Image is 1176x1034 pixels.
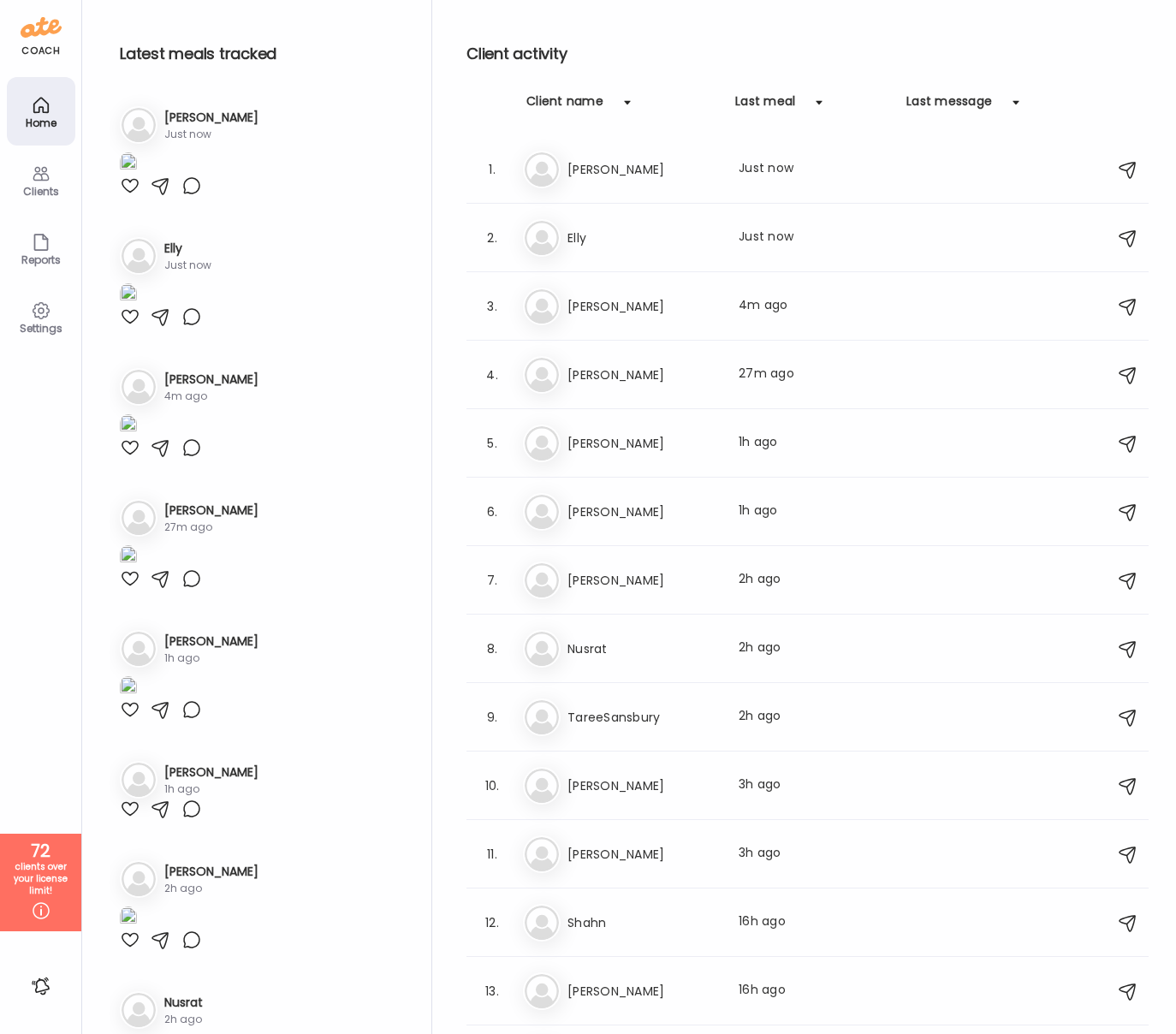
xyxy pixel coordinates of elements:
img: bg-avatar-default.svg [525,358,559,392]
div: Settings [10,323,72,334]
img: bg-avatar-default.svg [525,837,559,871]
div: 1h ago [164,651,258,666]
div: Just now [739,228,889,248]
div: 7. [482,570,502,591]
div: 2h ago [164,881,258,896]
img: bg-avatar-default.svg [122,239,156,273]
div: 6. [482,502,502,522]
div: Home [10,117,72,128]
h3: [PERSON_NAME] [567,981,718,1001]
h3: Elly [164,240,211,258]
h3: [PERSON_NAME] [567,159,718,180]
img: ate [21,14,62,41]
img: images%2F1uUYYNCqGsgvO803jw7TXAjzdaK2%2FFSkKkARv54jkD3zdH0HK%2FMj5EEhciIQ3s9a6uaRbt_1080 [120,676,137,699]
div: Reports [10,254,72,265]
img: bg-avatar-default.svg [525,906,559,940]
h3: [PERSON_NAME] [567,775,718,796]
img: bg-avatar-default.svg [525,974,559,1008]
h3: [PERSON_NAME] [164,502,258,520]
div: 4m ago [164,389,258,404]
div: 5. [482,433,502,454]
h3: [PERSON_NAME] [164,109,258,127]
img: bg-avatar-default.svg [525,769,559,803]
div: 13. [482,981,502,1001]
div: Last message [906,92,992,120]
div: 72 [6,841,75,861]
div: 2. [482,228,502,248]
img: images%2F3As31EaF4NPva6DVVqFH6KEAIDT2%2FxeTluWNoSTcSb70oI1Uw%2FzAk1AzIA4ozJqzhKTWo1_1080 [120,906,137,930]
img: bg-avatar-default.svg [525,700,559,734]
h3: [PERSON_NAME] [164,633,258,651]
h3: [PERSON_NAME] [567,296,718,317]
img: bg-avatar-default.svg [525,632,559,666]
div: 27m ago [164,520,258,535]
img: bg-avatar-default.svg [122,993,156,1027]
h3: [PERSON_NAME] [567,844,718,865]
div: 1h ago [739,502,889,522]
div: 2h ago [739,570,889,591]
div: 1h ago [739,433,889,454]
img: images%2F5ct1w3H5RBdDVsH27fnohfK00Eh1%2FPgST5cqszq5XLmBiSqus%2FBplzaNAxlPR1tapAQnts_1080 [120,545,137,568]
div: 3h ago [739,775,889,796]
h3: Shahn [567,912,718,933]
h3: [PERSON_NAME] [567,570,718,591]
div: Clients [10,186,72,197]
div: 9. [482,707,502,728]
img: bg-avatar-default.svg [122,763,156,797]
img: bg-avatar-default.svg [525,289,559,324]
h2: Latest meals tracked [120,41,404,67]
div: coach [21,44,60,58]
div: Just now [739,159,889,180]
img: bg-avatar-default.svg [122,501,156,535]
img: bg-avatar-default.svg [122,108,156,142]
h3: Nusrat [567,639,718,659]
div: 4m ago [739,296,889,317]
div: Just now [164,127,258,142]
div: 27m ago [739,365,889,385]
h3: [PERSON_NAME] [567,433,718,454]
img: bg-avatar-default.svg [525,221,559,255]
div: 2h ago [739,707,889,728]
div: 4. [482,365,502,385]
div: Just now [164,258,211,273]
img: bg-avatar-default.svg [525,152,559,187]
img: bg-avatar-default.svg [122,632,156,666]
h2: Client activity [466,41,1149,67]
div: clients over your license limit! [6,861,75,897]
h3: [PERSON_NAME] [567,365,718,385]
div: 2h ago [739,639,889,659]
h3: [PERSON_NAME] [567,502,718,522]
h3: [PERSON_NAME] [164,371,258,389]
h3: Nusrat [164,994,203,1012]
h3: TareeSansbury [567,707,718,728]
img: bg-avatar-default.svg [122,862,156,896]
div: 3. [482,296,502,317]
img: bg-avatar-default.svg [525,563,559,597]
h3: Elly [567,228,718,248]
div: Client name [526,92,603,120]
div: 3h ago [739,844,889,865]
div: 10. [482,775,502,796]
img: bg-avatar-default.svg [525,495,559,529]
div: 1h ago [164,781,258,797]
div: 16h ago [739,912,889,933]
img: images%2FRNAiKjeFaAhzouI5ZjoIMnO3jKQ2%2Fo37YrhmY0V1Xcn4qNTh8%2F3ruX4i3YM75U0mfEBJ05_1080 [120,152,137,175]
h3: [PERSON_NAME] [164,764,258,781]
div: 2h ago [164,1012,203,1027]
h3: [PERSON_NAME] [164,863,258,881]
img: images%2FEgVgETGUopYmX00KojSGMWryb2v2%2Fk9kuTPAnfXbxhHNE21TV%2FT1FXiWWhIvyR5icoJ5tW_1080 [120,414,137,437]
div: 1. [482,159,502,180]
img: bg-avatar-default.svg [525,426,559,461]
div: 16h ago [739,981,889,1001]
div: 12. [482,912,502,933]
div: 11. [482,844,502,865]
div: Last meal [735,92,795,120]
img: bg-avatar-default.svg [122,370,156,404]
div: 8. [482,639,502,659]
img: images%2FtBBqDv1kPabM4UKvqofedVQCEMh2%2FNFoBPepWaUXuIz3zBGaf%2FUSsq5PqNRvnW0gCoZjJE_1080 [120,283,137,306]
